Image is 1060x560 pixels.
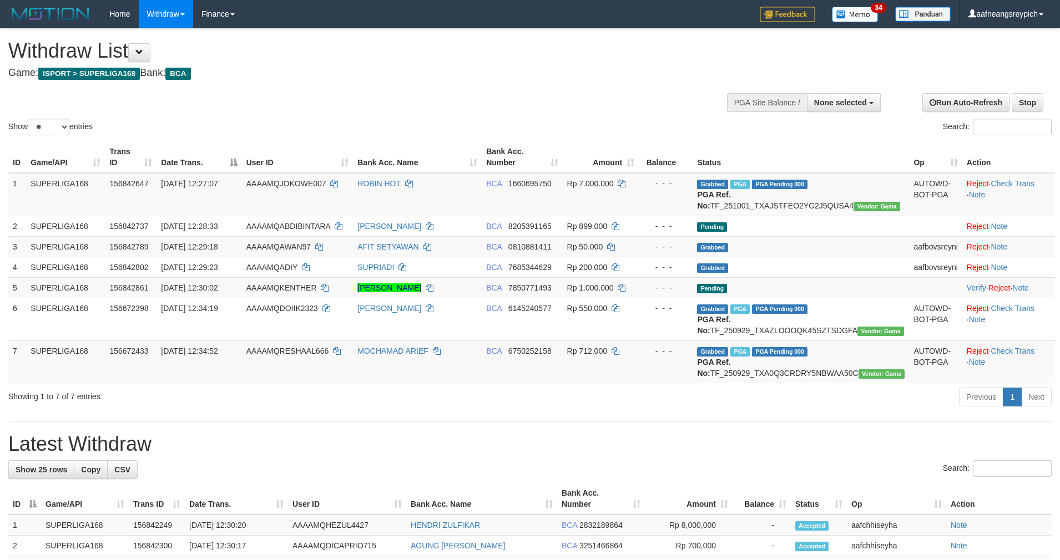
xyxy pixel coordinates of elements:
td: SUPERLIGA168 [26,236,105,257]
a: HENDRI ZULFIKAR [411,521,480,530]
td: 2 [8,216,26,236]
th: Bank Acc. Number: activate to sort column ascending [482,141,562,173]
span: PGA Pending [752,347,807,357]
span: PGA Pending [752,304,807,314]
div: - - - [643,282,688,293]
span: ISPORT > SUPERLIGA168 [38,68,140,80]
td: AUTOWD-BOT-PGA [909,298,962,340]
td: · · [962,298,1055,340]
span: BCA [165,68,190,80]
h1: Withdraw List [8,40,695,62]
span: BCA [486,304,502,313]
th: Bank Acc. Name: activate to sort column ascending [406,483,557,515]
a: Check Trans [991,304,1034,313]
th: Date Trans.: activate to sort column descending [157,141,241,173]
a: Reject [967,242,989,251]
span: 156672398 [109,304,148,313]
span: [DATE] 12:29:23 [161,263,218,272]
span: Marked by aafsoycanthlai [730,304,750,314]
td: 4 [8,257,26,277]
th: Bank Acc. Name: activate to sort column ascending [353,141,482,173]
span: Pending [697,284,727,293]
span: Grabbed [697,347,728,357]
span: [DATE] 12:34:19 [161,304,218,313]
span: [DATE] 12:29:18 [161,242,218,251]
a: [PERSON_NAME] [357,304,421,313]
label: Search: [943,460,1052,477]
span: 156842647 [109,179,148,188]
span: 34 [871,3,886,13]
td: 6 [8,298,26,340]
span: Copy 7850771493 to clipboard [508,283,552,292]
span: Marked by aafsoycanthlai [730,180,750,189]
a: Note [951,541,967,550]
span: Rp 899.000 [567,222,607,231]
span: Marked by aafsoycanthlai [730,347,750,357]
a: Reject [967,263,989,272]
span: [DATE] 12:34:52 [161,347,218,355]
a: Verify [967,283,986,292]
td: · · [962,277,1055,298]
span: Rp 550.000 [567,304,607,313]
td: AUTOWD-BOT-PGA [909,173,962,216]
span: BCA [562,541,577,550]
a: Stop [1012,93,1043,112]
a: Note [969,190,986,199]
span: Grabbed [697,243,728,252]
b: PGA Ref. No: [697,190,730,210]
span: AAAAMQAWAN57 [246,242,311,251]
th: Date Trans.: activate to sort column ascending [185,483,288,515]
a: 1 [1003,388,1022,406]
td: TF_251001_TXAJSTFEO2YG2J5QUSA4 [693,173,909,216]
span: BCA [486,242,502,251]
td: 2 [8,536,41,556]
th: Balance: activate to sort column ascending [733,483,791,515]
span: Copy 1660695750 to clipboard [508,179,552,188]
td: aafbovsreyni [909,257,962,277]
th: Trans ID: activate to sort column ascending [129,483,185,515]
a: Show 25 rows [8,460,74,479]
td: TF_250929_TXAZLOOOQK45SZTSDGFA [693,298,909,340]
a: MOCHAMAD ARIEF [357,347,428,355]
th: User ID: activate to sort column ascending [288,483,406,515]
th: Trans ID: activate to sort column ascending [105,141,157,173]
span: Accepted [795,542,829,551]
a: [PERSON_NAME] [357,222,421,231]
span: Grabbed [697,263,728,273]
img: Button%20Memo.svg [832,7,879,22]
a: CSV [107,460,138,479]
a: Check Trans [991,347,1034,355]
td: - [733,515,791,536]
th: Amount: activate to sort column ascending [645,483,733,515]
td: · · [962,173,1055,216]
th: Op: activate to sort column ascending [847,483,946,515]
h4: Game: Bank: [8,68,695,79]
a: Previous [959,388,1003,406]
a: AFIT SETYAWAN [357,242,418,251]
a: ROBIN HOT [357,179,401,188]
span: 156842737 [109,222,148,231]
a: Run Auto-Refresh [922,93,1009,112]
img: Feedback.jpg [760,7,815,22]
td: SUPERLIGA168 [26,257,105,277]
img: MOTION_logo.png [8,6,93,22]
a: Note [951,521,967,530]
span: BCA [486,347,502,355]
span: Copy 8205391165 to clipboard [508,222,552,231]
b: PGA Ref. No: [697,315,730,335]
td: SUPERLIGA168 [26,173,105,216]
a: Note [991,263,1007,272]
a: Next [1021,388,1052,406]
td: aafbovsreyni [909,236,962,257]
span: BCA [562,521,577,530]
span: Pending [697,222,727,232]
a: Note [969,358,986,366]
span: Copy 3251466864 to clipboard [579,541,623,550]
span: BCA [486,222,502,231]
td: 3 [8,236,26,257]
span: AAAAMQRESHAAL666 [246,347,329,355]
td: SUPERLIGA168 [26,277,105,298]
a: Reject [967,222,989,231]
td: Rp 8,000,000 [645,515,733,536]
input: Search: [973,460,1052,477]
